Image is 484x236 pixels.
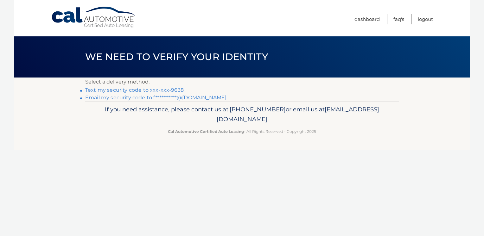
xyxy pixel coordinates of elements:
[85,87,184,93] a: Text my security code to xxx-xxx-9638
[168,129,244,134] strong: Cal Automotive Certified Auto Leasing
[230,106,286,113] span: [PHONE_NUMBER]
[354,14,380,24] a: Dashboard
[85,78,399,86] p: Select a delivery method:
[85,51,268,63] span: We need to verify your identity
[418,14,433,24] a: Logout
[51,6,137,29] a: Cal Automotive
[393,14,404,24] a: FAQ's
[89,128,395,135] p: - All Rights Reserved - Copyright 2025
[89,104,395,125] p: If you need assistance, please contact us at: or email us at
